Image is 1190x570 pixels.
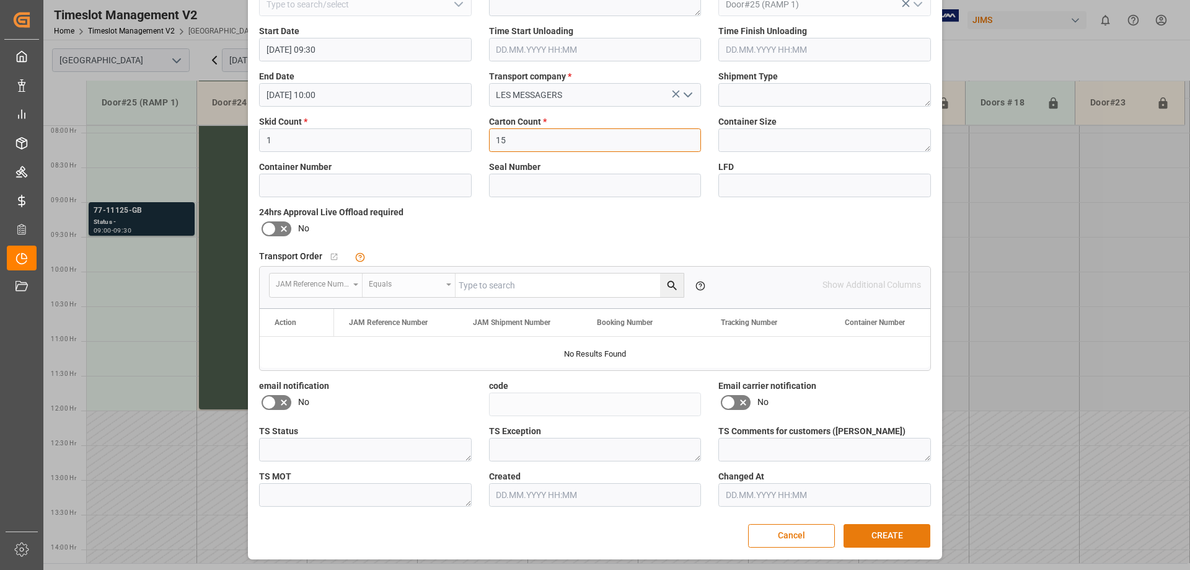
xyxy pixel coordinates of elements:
button: CREATE [844,524,930,548]
span: Shipment Type [718,70,778,83]
span: 24hrs Approval Live Offload required [259,206,403,219]
span: TS Status [259,425,298,438]
span: No [757,396,769,409]
input: DD.MM.YYYY HH:MM [489,483,702,507]
div: Action [275,318,296,327]
span: No [298,222,309,235]
div: JAM Reference Number [276,275,349,290]
span: Time Start Unloading [489,25,573,38]
span: Tracking Number [721,318,777,327]
div: Equals [369,275,442,290]
span: Carton Count [489,115,547,128]
input: Type to search [456,274,684,297]
span: Email carrier notification [718,380,816,393]
button: Cancel [748,524,835,548]
span: Transport company [489,70,571,83]
button: open menu [363,274,456,297]
span: Seal Number [489,161,540,174]
span: Transport Order [259,250,322,263]
input: DD.MM.YYYY HH:MM [489,38,702,61]
span: Changed At [718,470,764,483]
button: search button [660,274,684,297]
span: JAM Shipment Number [473,318,550,327]
span: Time Finish Unloading [718,25,807,38]
span: code [489,380,508,393]
button: open menu [270,274,363,297]
span: Created [489,470,521,483]
span: TS MOT [259,470,291,483]
span: TS Comments for customers ([PERSON_NAME]) [718,425,906,438]
input: DD.MM.YYYY HH:MM [718,483,931,507]
span: LFD [718,161,734,174]
span: End Date [259,70,294,83]
input: DD.MM.YYYY HH:MM [259,83,472,107]
span: Container Size [718,115,777,128]
span: Skid Count [259,115,307,128]
span: Container Number [259,161,332,174]
span: JAM Reference Number [349,318,428,327]
span: email notification [259,380,329,393]
span: Booking Number [597,318,653,327]
input: DD.MM.YYYY HH:MM [718,38,931,61]
span: No [298,396,309,409]
input: DD.MM.YYYY HH:MM [259,38,472,61]
button: open menu [678,86,697,105]
span: Container Number [845,318,905,327]
span: Start Date [259,25,299,38]
span: TS Exception [489,425,541,438]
